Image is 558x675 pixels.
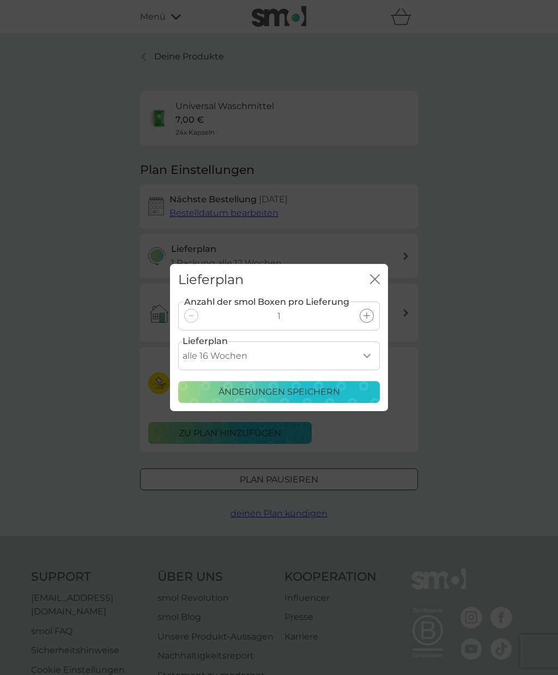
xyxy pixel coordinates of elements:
[178,381,380,403] button: Änderungen speichern
[277,309,281,323] p: 1
[219,385,340,399] p: Änderungen speichern
[370,274,380,286] button: Schließen
[178,272,244,288] h2: Lieferplan
[183,334,228,348] label: Lieferplan
[183,295,350,309] label: Anzahl der smol Boxen pro Lieferung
